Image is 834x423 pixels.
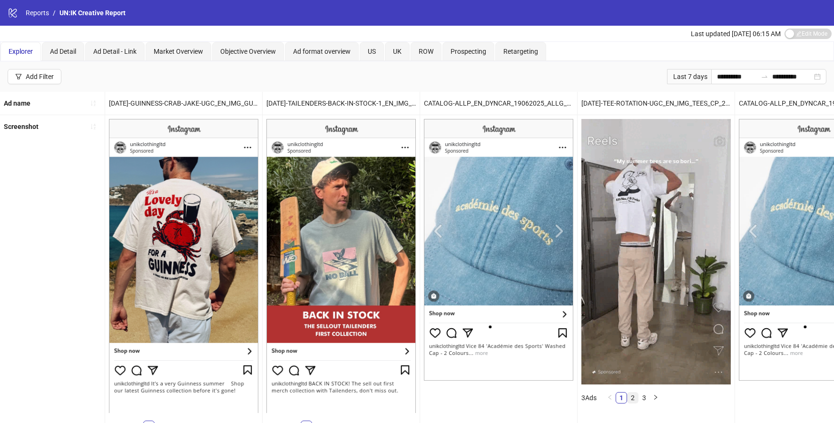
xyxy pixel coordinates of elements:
[263,92,420,115] div: [DATE]-TAILENDERS-BACK-IN-STOCK-1_EN_IMG_TAILENDERS_CP_22082025_M_CC_SC24_None__
[420,92,577,115] div: CATALOG-ALLP_EN_DYNCAR_19062025_ALLG_CC_SC3_None_PRO_
[266,119,416,413] img: Screenshot 120231457714630356
[419,48,433,55] span: ROW
[293,48,351,55] span: Ad format overview
[638,392,650,403] li: 3
[607,394,613,400] span: left
[761,73,768,80] span: to
[503,48,538,55] span: Retargeting
[616,393,627,403] a: 1
[4,123,39,130] b: Screenshot
[220,48,276,55] span: Objective Overview
[15,73,22,80] span: filter
[578,92,735,115] div: [DATE]-TEE-ROTATION-UGC_EN_IMG_TEES_CP_23072025_ALLG_CC_SC13_None__
[639,393,649,403] a: 3
[90,123,97,130] span: sort-ascending
[154,48,203,55] span: Market Overview
[761,73,768,80] span: swap-right
[9,48,33,55] span: Explorer
[604,392,616,403] button: left
[604,392,616,403] li: Previous Page
[24,8,51,18] a: Reports
[667,69,711,84] div: Last 7 days
[691,30,781,38] span: Last updated [DATE] 06:15 AM
[581,119,731,384] img: Screenshot 120228704581130356
[424,119,573,381] img: Screenshot 120226629577430356
[650,392,661,403] button: right
[581,394,597,402] span: 3 Ads
[393,48,402,55] span: UK
[50,48,76,55] span: Ad Detail
[8,69,61,84] button: Add Filter
[653,394,658,400] span: right
[627,392,638,403] li: 2
[93,48,137,55] span: Ad Detail - Link
[628,393,638,403] a: 2
[368,48,376,55] span: US
[59,9,126,17] span: UN:IK Creative Report
[26,73,54,80] div: Add Filter
[451,48,486,55] span: Prospecting
[53,8,56,18] li: /
[90,100,97,107] span: sort-ascending
[616,392,627,403] li: 1
[105,92,262,115] div: [DATE]-GUINNESS-CRAB-JAKE-UGC_EN_IMG_GUINNESS_CP_17072025_ALLG_CC_SC1_None__ – Copy
[4,99,30,107] b: Ad name
[650,392,661,403] li: Next Page
[109,119,258,413] img: Screenshot 120230077464040356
